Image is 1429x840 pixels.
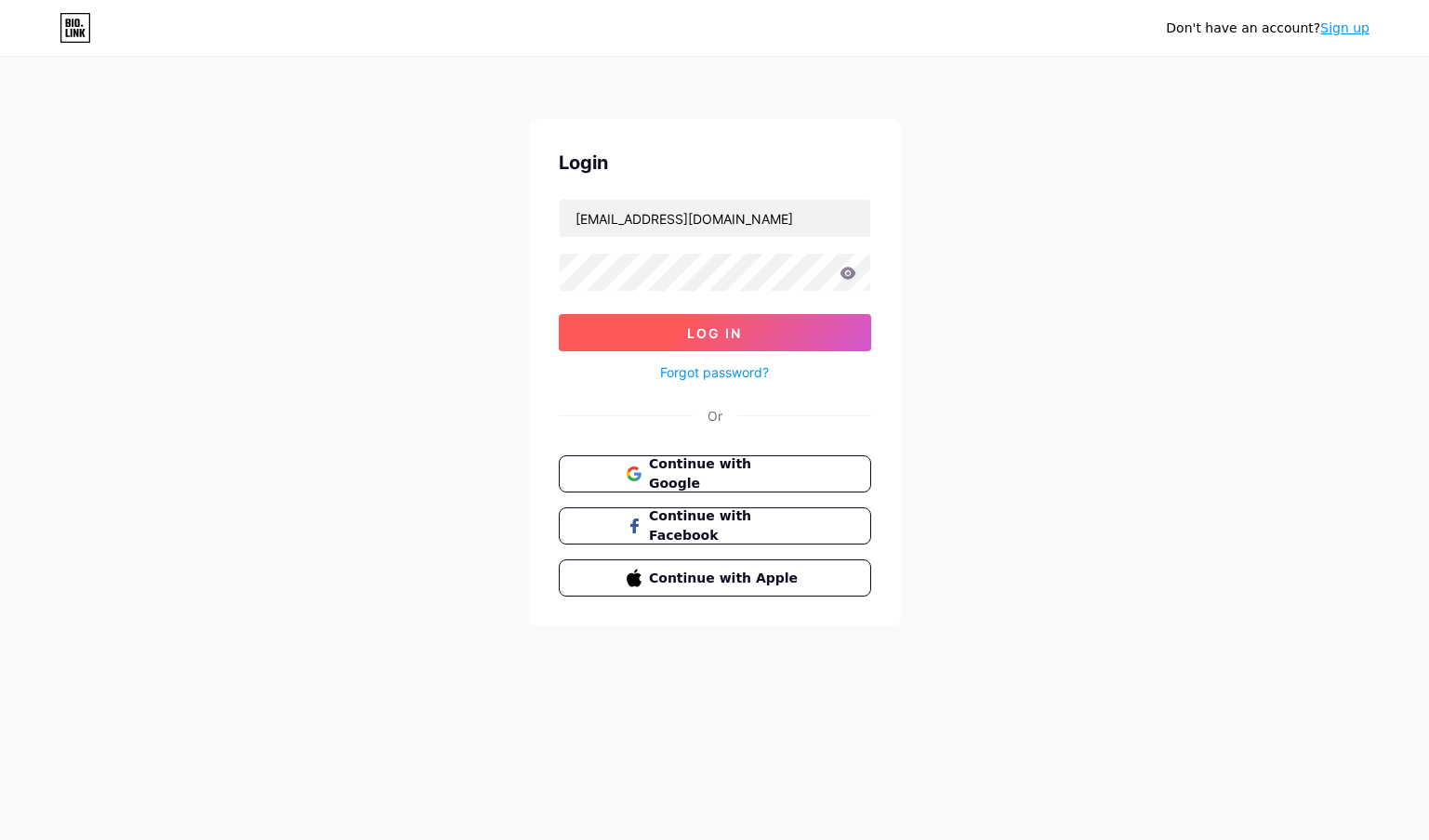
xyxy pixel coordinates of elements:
[660,362,769,382] a: Forgot password?
[559,455,871,492] button: Continue with Google
[559,559,871,597] button: Continue with Apple
[1320,20,1369,35] a: Sign up
[649,454,802,493] span: Continue with Google
[560,200,870,237] input: Username
[708,406,722,426] div: Or
[649,506,802,545] span: Continue with Facebook
[649,569,802,588] span: Continue with Apple
[559,314,871,351] button: Log In
[1166,19,1369,38] div: Don't have an account?
[687,325,742,341] span: Log In
[559,149,871,177] div: Login
[559,507,871,545] button: Continue with Facebook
